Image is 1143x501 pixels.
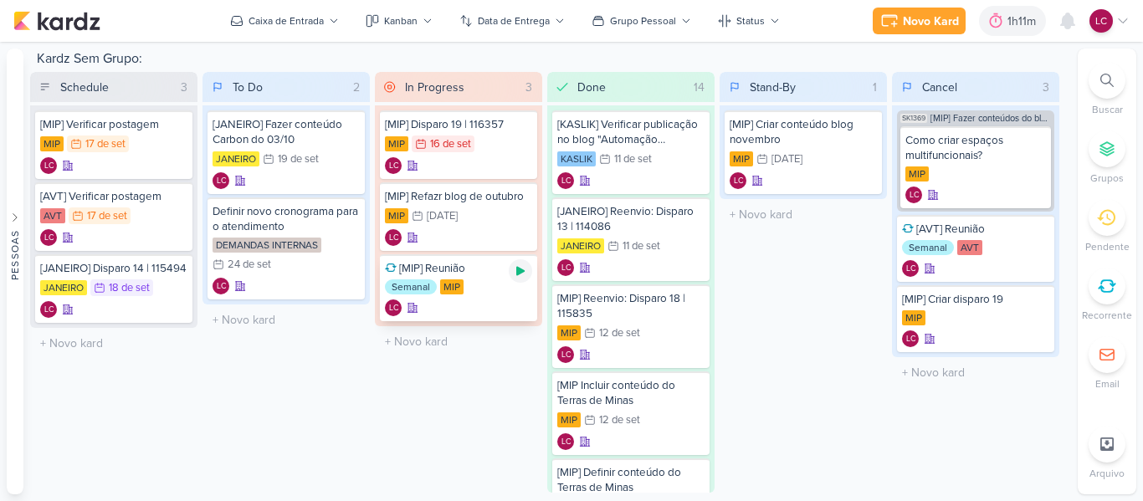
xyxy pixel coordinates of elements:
p: Pendente [1085,239,1130,254]
div: JANEIRO [40,280,87,295]
div: [DATE] [427,211,458,222]
span: [MIP] Fazer conteúdos do blog de MIP (Setembro e Outubro) [930,114,1051,123]
div: Kardz Sem Grupo: [30,49,1071,72]
div: 24 de set [228,259,271,270]
p: Buscar [1092,102,1123,117]
div: Criador(a): Laís Costa [557,259,574,276]
p: LC [910,192,919,200]
div: Criador(a): Laís Costa [902,260,919,277]
div: Ligar relógio [509,259,532,283]
div: 14 [687,79,711,96]
p: LC [44,234,54,243]
p: LC [389,162,398,171]
div: 3 [174,79,194,96]
div: 1 [866,79,884,96]
p: LC [561,351,571,360]
p: LC [734,177,743,186]
div: Laís Costa [902,330,919,347]
span: SK1369 [900,114,927,123]
p: LC [217,283,226,291]
p: LC [389,304,398,313]
div: 12 de set [599,415,640,426]
div: [AVT] Verificar postagem [40,189,187,204]
div: Laís Costa [1089,9,1113,33]
div: [MIP] Criar disparo 19 [902,292,1049,307]
input: + Novo kard [895,360,1056,385]
div: [JANEIRO] Disparo 14 | 115494 [40,261,187,276]
div: [JANEIRO] Fazer conteúdo Carbon do 03/10 [213,117,360,147]
div: Criador(a): Laís Costa [213,172,229,189]
div: [MIP] Reunião [385,261,532,276]
div: Laís Costa [557,346,574,363]
div: Laís Costa [40,301,57,318]
div: Criador(a): Laís Costa [40,229,57,246]
div: 11 de set [614,154,652,165]
img: kardz.app [13,11,100,31]
div: 17 de set [85,139,126,150]
div: [MIP] Verificar postagem [40,117,187,132]
div: [MIP] Disparo 19 | 116357 [385,117,532,132]
div: 17 de set [87,211,127,222]
div: Criador(a): Laís Costa [385,157,402,174]
div: MIP [905,166,929,181]
div: JANEIRO [213,151,259,166]
div: MIP [902,310,925,325]
div: Laís Costa [730,172,746,189]
p: LC [44,162,54,171]
div: Criador(a): Laís Costa [730,172,746,189]
div: [MIP] Reenvio: Disparo 18 | 115835 [557,291,705,321]
div: Laís Costa [213,172,229,189]
button: Pessoas [7,49,23,494]
div: 3 [519,79,539,96]
p: LC [906,335,915,344]
button: Novo Kard [873,8,966,34]
div: Criador(a): Laís Costa [557,346,574,363]
div: JANEIRO [557,238,604,253]
p: LC [1095,13,1107,28]
p: LC [217,177,226,186]
div: Laís Costa [385,157,402,174]
div: Como criar espaços multifuncionais? [905,133,1046,163]
li: Ctrl + F [1078,62,1136,117]
div: Laís Costa [385,299,402,316]
input: + Novo kard [723,202,884,227]
div: [DATE] [771,154,802,165]
div: 1h11m [1007,13,1041,30]
p: Grupos [1090,171,1124,186]
div: MIP [40,136,64,151]
div: 3 [1036,79,1056,96]
div: Semanal [385,279,437,294]
div: Criador(a): Laís Costa [385,299,402,316]
p: LC [389,234,398,243]
div: [MIP] Refazr blog de outubro [385,189,532,204]
div: Criador(a): Laís Costa [213,278,229,294]
div: 12 de set [599,328,640,339]
div: Laís Costa [557,172,574,189]
div: MIP [557,325,581,340]
div: Laís Costa [902,260,919,277]
div: Criador(a): Laís Costa [902,330,919,347]
p: Email [1095,376,1120,391]
p: Arquivo [1089,466,1125,481]
div: [AVT] Reunião [902,222,1049,237]
div: MIP [440,279,464,294]
div: Laís Costa [385,229,402,246]
div: Laís Costa [40,157,57,174]
div: MIP [385,136,408,151]
div: Novo Kard [903,13,959,30]
div: Laís Costa [557,433,574,450]
div: [JANEIRO] Reenvio: Disparo 13 | 114086 [557,204,705,234]
div: KASLIK [557,151,596,166]
div: Definir novo cronograma para o atendimento [213,204,360,234]
div: MIP [730,151,753,166]
p: LC [561,177,571,186]
div: AVT [957,240,982,255]
div: MIP [385,208,408,223]
div: 18 de set [109,283,150,294]
div: MIP [557,412,581,427]
div: 2 [346,79,366,96]
div: AVT [40,208,65,223]
div: 19 de set [278,154,319,165]
div: Criador(a): Laís Costa [385,229,402,246]
div: Criador(a): Laís Costa [557,433,574,450]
